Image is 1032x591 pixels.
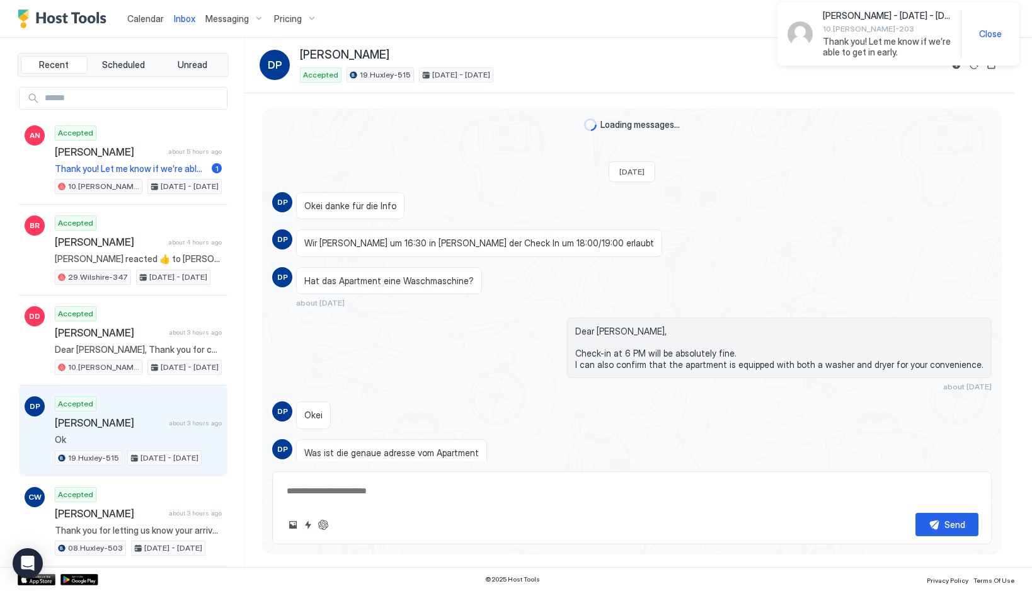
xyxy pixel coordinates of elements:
[300,48,389,62] span: [PERSON_NAME]
[303,69,338,81] span: Accepted
[55,525,222,536] span: Thank you for letting us know your arrival time! We look forward to welcoming you soon!
[915,513,978,536] button: Send
[21,56,88,74] button: Recent
[943,382,992,391] span: about [DATE]
[944,518,965,531] div: Send
[205,13,249,25] span: Messaging
[58,127,93,139] span: Accepted
[55,344,222,355] span: Dear [PERSON_NAME], Thank you for choosing to stay at our apartment. 📅 I’d like to confirm your r...
[432,69,490,81] span: [DATE] - [DATE]
[178,59,207,71] span: Unread
[927,577,968,584] span: Privacy Policy
[304,410,323,421] span: Okei
[55,434,222,445] span: Ok
[55,236,163,248] span: [PERSON_NAME]
[29,311,40,322] span: DD
[58,398,93,410] span: Accepted
[316,517,331,532] button: ChatGPT Auto Reply
[584,118,597,131] div: loading
[174,12,195,25] a: Inbox
[68,362,139,373] span: 10.[PERSON_NAME]-203
[102,59,145,71] span: Scheduled
[60,574,98,585] a: Google Play Store
[600,119,680,130] span: Loading messages...
[18,53,229,77] div: tab-group
[68,542,123,554] span: 08.Huxley-503
[973,573,1014,586] a: Terms Of Use
[485,575,540,583] span: © 2025 Host Tools
[144,542,202,554] span: [DATE] - [DATE]
[277,234,288,245] span: DP
[161,362,219,373] span: [DATE] - [DATE]
[127,13,164,24] span: Calendar
[18,574,55,585] a: App Store
[55,146,163,158] span: [PERSON_NAME]
[277,444,288,455] span: DP
[277,406,288,417] span: DP
[823,10,951,21] span: [PERSON_NAME] - [DATE] - [DATE]
[55,163,207,175] span: Thank you! Let me know if we’re able to get in early.
[823,24,951,33] span: 10.[PERSON_NAME]-203
[168,238,222,246] span: about 4 hours ago
[301,517,316,532] button: Quick reply
[28,491,42,503] span: CW
[58,308,93,319] span: Accepted
[18,9,112,28] a: Host Tools Logo
[159,56,226,74] button: Unread
[39,59,69,71] span: Recent
[979,28,1002,40] span: Close
[277,272,288,283] span: DP
[169,419,222,427] span: about 3 hours ago
[55,253,222,265] span: [PERSON_NAME] reacted 👍 to [PERSON_NAME]’s message "We’ll be arriving [DATE] morning. Whatever th...
[304,200,396,212] span: Okei danke für die Info
[360,69,411,81] span: 19.Huxley-515
[68,272,128,283] span: 29.Wilshire-347
[58,489,93,500] span: Accepted
[268,57,282,72] span: DP
[174,13,195,24] span: Inbox
[55,507,164,520] span: [PERSON_NAME]
[40,88,227,109] input: Input Field
[55,416,164,429] span: [PERSON_NAME]
[161,181,219,192] span: [DATE] - [DATE]
[788,21,813,47] div: Avatar
[304,447,479,459] span: Was ist die genaue adresse vom Apartment
[68,181,139,192] span: 10.[PERSON_NAME]-203
[575,326,983,370] span: Dear [PERSON_NAME], Check-in at 6 PM will be absolutely fine. I can also confirm that the apartme...
[296,298,345,307] span: about [DATE]
[30,220,40,231] span: BR
[927,573,968,586] a: Privacy Policy
[127,12,164,25] a: Calendar
[973,577,1014,584] span: Terms Of Use
[274,13,302,25] span: Pricing
[140,452,198,464] span: [DATE] - [DATE]
[55,326,164,339] span: [PERSON_NAME]
[149,272,207,283] span: [DATE] - [DATE]
[30,401,40,412] span: DP
[30,130,40,141] span: AN
[68,452,119,464] span: 19.Huxley-515
[169,509,222,517] span: about 3 hours ago
[58,217,93,229] span: Accepted
[285,517,301,532] button: Upload image
[90,56,157,74] button: Scheduled
[169,328,222,336] span: about 3 hours ago
[619,167,645,176] span: [DATE]
[277,197,288,208] span: DP
[168,147,222,156] span: about 5 hours ago
[304,275,474,287] span: Hat das Apartment eine Waschmaschine?
[13,548,43,578] div: Open Intercom Messenger
[823,36,951,58] span: Thank you! Let me know if we’re able to get in early.
[304,238,654,249] span: Wir [PERSON_NAME] um 16:30 in [PERSON_NAME] der Check In um 18:00/19:00 erlaubt
[215,164,219,173] span: 1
